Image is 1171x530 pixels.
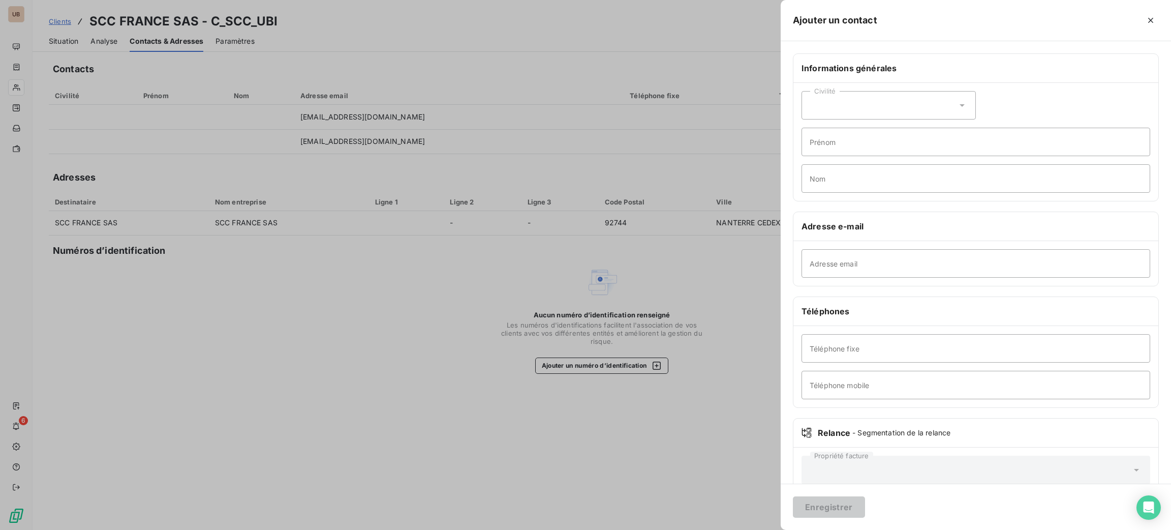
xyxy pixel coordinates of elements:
input: placeholder [802,249,1150,278]
div: Relance [802,427,1150,439]
input: placeholder [802,334,1150,363]
div: Open Intercom Messenger [1136,495,1161,520]
input: placeholder [802,164,1150,193]
span: - Segmentation de la relance [852,428,950,438]
input: placeholder [802,128,1150,156]
h6: Téléphones [802,305,1150,317]
button: Enregistrer [793,496,865,518]
input: placeholder [802,371,1150,399]
h6: Informations générales [802,62,1150,74]
h5: Ajouter un contact [793,13,877,27]
h6: Adresse e-mail [802,220,1150,232]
